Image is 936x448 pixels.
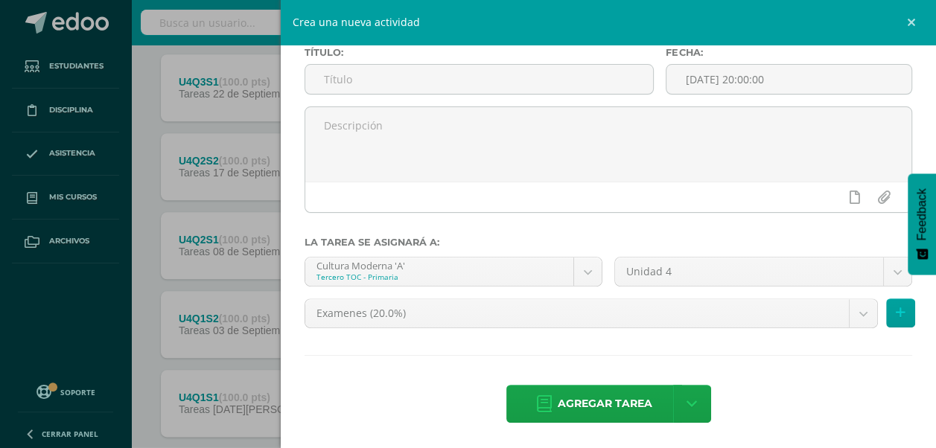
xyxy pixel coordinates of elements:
[626,257,872,286] span: Unidad 4
[908,173,936,275] button: Feedback - Mostrar encuesta
[305,257,602,286] a: Cultura Moderna 'A'Tercero TOC - Primaria
[915,188,929,240] span: Feedback
[316,257,562,272] div: Cultura Moderna 'A'
[305,65,653,94] input: Título
[615,257,911,286] a: Unidad 4
[666,65,911,94] input: Fecha de entrega
[558,385,652,422] span: Agregar tarea
[305,299,877,327] a: Examenes (20.0%)
[316,299,838,327] span: Examenes (20.0%)
[316,272,562,282] div: Tercero TOC - Primaria
[666,47,912,58] label: Fecha:
[305,47,654,58] label: Título:
[305,237,912,248] label: La tarea se asignará a:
